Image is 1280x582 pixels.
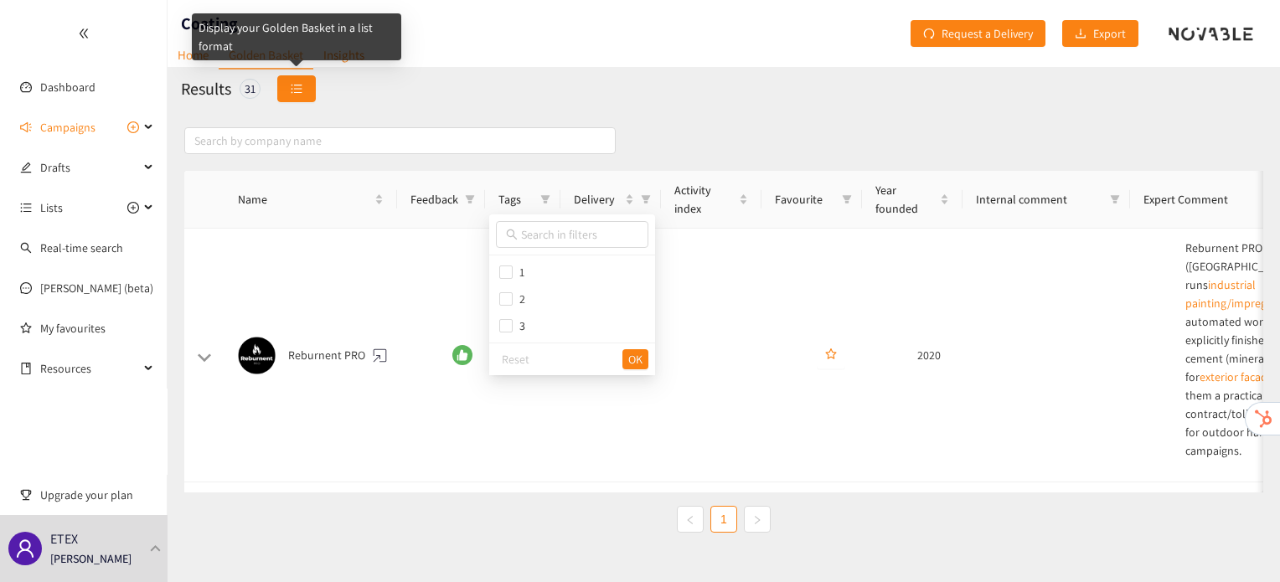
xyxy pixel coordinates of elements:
[674,181,735,218] span: Activity index
[711,507,736,532] a: 1
[40,478,154,512] span: Upgrade your plan
[50,528,78,549] p: ETEX
[641,194,651,204] span: filter
[540,194,550,204] span: filter
[410,190,458,209] span: Feedback
[862,171,963,229] th: Year founded
[168,42,219,68] a: Home
[50,549,132,568] p: [PERSON_NAME]
[537,187,554,212] span: filter
[685,515,695,525] span: left
[127,121,139,133] span: plus-circle
[40,111,95,144] span: Campaigns
[923,28,935,41] span: redo
[560,171,661,229] th: Delivery
[462,187,478,212] span: filter
[1107,187,1123,212] span: filter
[1062,20,1138,47] button: downloadExport
[291,83,302,96] span: unordered-list
[904,229,1004,482] td: 2020
[677,506,704,533] li: Previous Page
[238,337,426,374] div: Reburnent PRO
[181,77,231,100] h2: Results
[277,75,316,102] button: unordered-list
[40,191,63,224] span: Lists
[20,202,32,214] span: unordered-list
[78,28,90,39] span: double-left
[40,240,123,255] a: Real-time search
[20,489,32,501] span: trophy
[127,202,139,214] span: plus-circle
[677,506,704,533] button: left
[240,79,261,99] div: 31
[40,312,154,345] a: My favourites
[238,337,276,374] img: Snapshot of the Company's website
[20,363,32,374] span: book
[942,24,1033,43] span: Request a Delivery
[1196,502,1280,582] iframe: Chat Widget
[710,506,737,533] li: 1
[775,190,835,209] span: Favourite
[839,187,855,212] span: filter
[40,151,139,184] span: Drafts
[637,187,654,212] span: filter
[1075,28,1086,41] span: download
[744,506,771,533] li: Next Page
[602,229,703,482] td: 3
[752,515,762,525] span: right
[40,281,153,296] a: [PERSON_NAME] (beta)
[40,352,139,385] span: Resources
[465,194,475,204] span: filter
[875,181,937,218] span: Year founded
[1110,194,1120,204] span: filter
[225,171,397,229] th: Name
[238,190,371,209] span: Name
[842,194,852,204] span: filter
[498,190,534,209] span: Tags
[574,190,622,209] span: Delivery
[192,13,401,60] div: Display your Golden Basket in a list format
[911,20,1045,47] button: redoRequest a Delivery
[20,121,32,133] span: sound
[744,506,771,533] button: right
[15,538,35,559] span: user
[369,345,390,366] a: website
[1200,369,1278,384] a: exterior facades
[457,349,468,361] span: like
[181,12,238,35] h1: Coating
[1093,24,1126,43] span: Export
[1143,190,1271,209] span: Expert Comment
[184,127,616,154] input: Search by company name
[20,162,32,173] span: edit
[817,342,845,368] button: star
[976,190,1103,209] span: Internal comment
[825,348,837,362] span: star
[661,171,761,229] th: Activity index
[40,80,95,95] a: Dashboard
